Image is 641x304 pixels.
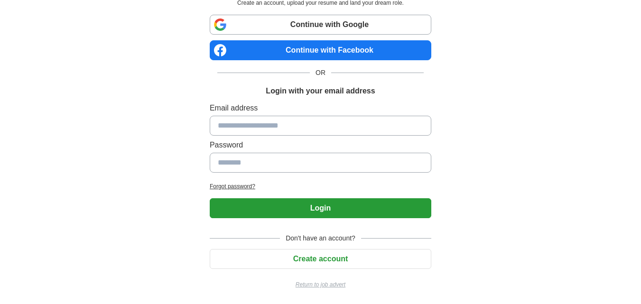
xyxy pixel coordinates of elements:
[210,182,431,191] a: Forgot password?
[210,280,431,289] a: Return to job advert
[266,85,375,97] h1: Login with your email address
[210,139,431,151] label: Password
[210,102,431,114] label: Email address
[210,198,431,218] button: Login
[280,233,361,243] span: Don't have an account?
[210,255,431,263] a: Create account
[310,68,331,78] span: OR
[210,40,431,60] a: Continue with Facebook
[210,15,431,35] a: Continue with Google
[210,249,431,269] button: Create account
